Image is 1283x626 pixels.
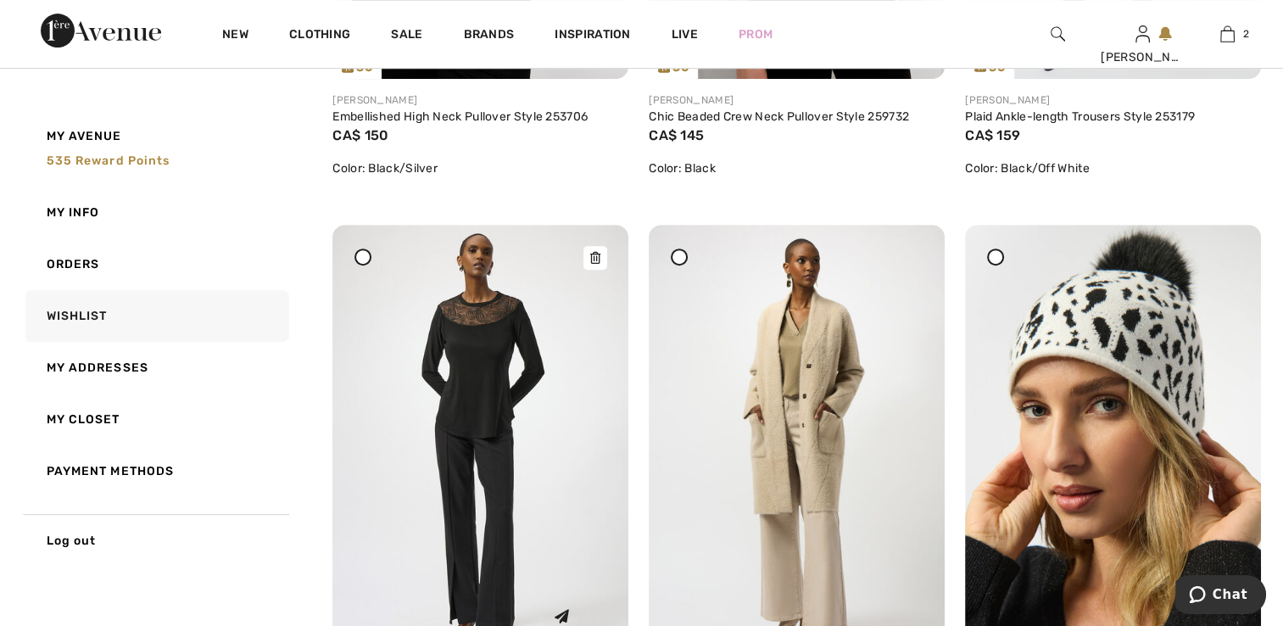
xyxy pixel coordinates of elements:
[22,342,289,394] a: My Addresses
[22,238,289,290] a: Orders
[672,25,698,43] a: Live
[464,27,515,45] a: Brands
[739,25,773,43] a: Prom
[649,127,704,143] span: CA$ 145
[965,109,1195,124] a: Plaid Ankle-length Trousers Style 253179
[1185,24,1269,44] a: 2
[332,92,628,108] div: [PERSON_NAME]
[41,14,161,48] img: 1ère Avenue
[332,109,588,124] a: Embellished High Neck Pullover Style 253706
[289,27,350,45] a: Clothing
[332,159,628,177] div: Color: Black/Silver
[1175,575,1266,618] iframe: Opens a widget where you can chat to one of our agents
[965,127,1020,143] span: CA$ 159
[22,514,289,567] a: Log out
[222,27,248,45] a: New
[47,154,170,168] span: 535 Reward points
[649,92,945,108] div: [PERSON_NAME]
[1243,26,1249,42] span: 2
[1051,24,1065,44] img: search the website
[22,290,289,342] a: Wishlist
[22,187,289,238] a: My Info
[1220,24,1235,44] img: My Bag
[22,445,289,497] a: Payment Methods
[649,159,945,177] div: Color: Black
[555,27,630,45] span: Inspiration
[1101,48,1184,66] div: [PERSON_NAME]
[1135,24,1150,44] img: My Info
[1135,25,1150,42] a: Sign In
[391,27,422,45] a: Sale
[965,159,1261,177] div: Color: Black/Off White
[47,127,122,145] span: My Avenue
[22,394,289,445] a: My Closet
[965,92,1261,108] div: [PERSON_NAME]
[649,109,909,124] a: Chic Beaded Crew Neck Pullover Style 259732
[332,127,388,143] span: CA$ 150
